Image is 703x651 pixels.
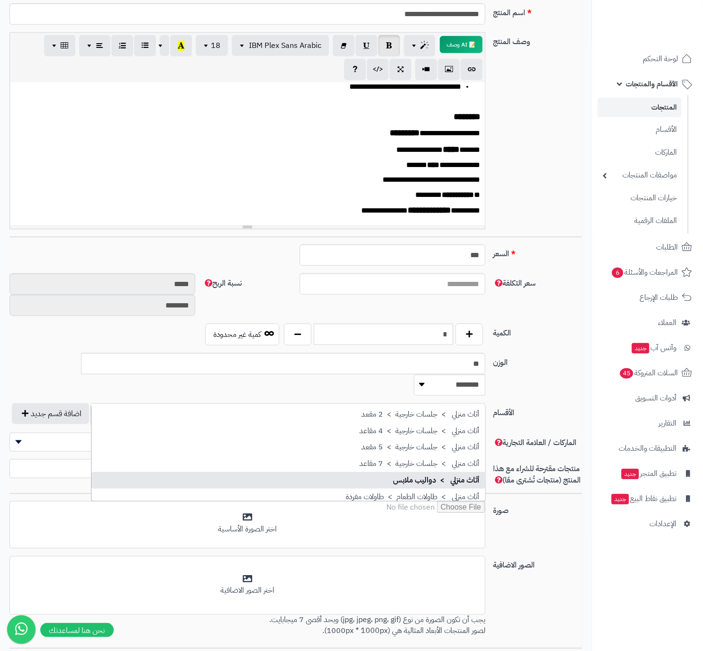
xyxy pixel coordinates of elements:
a: تطبيق المتجرجديد [598,462,697,485]
span: جديد [621,469,639,479]
li: أثاث منزلي > جلسات خارجية > 5 مقعد [91,439,485,456]
button: اضافة قسم جديد [12,403,89,424]
span: طلبات الإرجاع [639,291,678,304]
div: اختر الصور الاضافية [16,586,479,596]
span: وآتس آب [631,341,676,354]
label: الصور الاضافية [489,556,586,571]
span: IBM Plex Sans Arabic [249,40,321,51]
label: الوزن [489,353,586,368]
a: مواصفات المنتجات [598,165,682,186]
span: 45 [620,368,633,379]
a: وآتس آبجديد [598,336,697,359]
span: التطبيقات والخدمات [619,442,676,455]
span: المراجعات والأسئلة [611,266,678,279]
li: أثاث منزلي > جلسات خارجية > 4 مقاعد [91,423,485,439]
a: الإعدادات [598,512,697,535]
span: الطلبات [656,241,678,254]
li: أثاث منزلي > دواليب ملابس [91,472,485,489]
a: تطبيق نقاط البيعجديد [598,487,697,510]
span: منتجات مقترحة للشراء مع هذا المنتج (منتجات تُشترى معًا) [493,463,581,486]
button: IBM Plex Sans Arabic [232,35,329,56]
span: تطبيق نقاط البيع [611,492,676,505]
label: السعر [489,244,586,260]
a: الملفات الرقمية [598,211,682,231]
a: الأقسام [598,120,682,140]
span: تطبيق المتجر [621,467,676,480]
a: التطبيقات والخدمات [598,437,697,460]
span: جديد [612,494,629,504]
span: العملاء [658,316,676,329]
span: 18 [211,40,220,51]
button: 📝 AI وصف [440,36,483,53]
label: اسم المنتج [489,3,586,19]
label: الأقسام [489,403,586,418]
a: المراجعات والأسئلة6 [598,261,697,284]
a: أدوات التسويق [598,387,697,409]
span: سعر التكلفة [493,278,536,289]
a: العملاء [598,311,697,334]
label: صورة [489,501,586,516]
span: التقارير [658,417,676,430]
li: أثاث منزلي > جلسات خارجية > 2 مقعد [91,406,485,423]
button: 18 [196,35,228,56]
a: الماركات [598,142,682,163]
a: خيارات المنتجات [598,188,682,208]
a: الطلبات [598,236,697,259]
span: الماركات / العلامة التجارية [493,437,576,448]
a: لوحة التحكم [598,47,697,70]
span: لوحة التحكم [643,52,678,65]
span: السلات المتروكة [619,366,678,380]
p: يجب أن تكون الصورة من نوع (jpg، jpeg، png، gif) وبحد أقصى 7 ميجابايت. لصور المنتجات الأبعاد المثا... [9,615,485,637]
span: الإعدادات [649,517,676,530]
span: نسبة الربح [203,278,242,289]
a: التقارير [598,412,697,435]
span: 6 [612,268,623,278]
a: السلات المتروكة45 [598,362,697,384]
li: أثاث منزلي > جلسات خارجية > 7 مقاعد [91,456,485,472]
span: جديد [632,343,649,353]
span: الأقسام والمنتجات [626,77,678,91]
span: أدوات التسويق [635,391,676,405]
li: أثاث منزلي > طاولات الطعام > طاولات مفردة [91,489,485,505]
label: الكمية [489,324,586,339]
a: طلبات الإرجاع [598,286,697,309]
label: وصف المنتج [489,32,586,47]
a: المنتجات [598,98,682,117]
